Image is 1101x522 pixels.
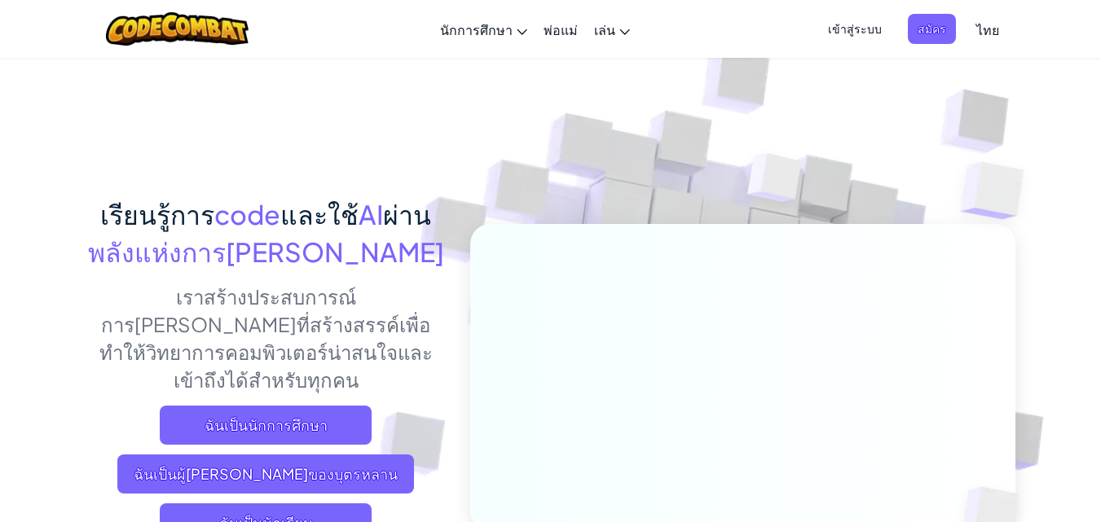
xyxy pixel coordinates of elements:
[968,7,1007,51] a: ไทย
[280,198,359,230] span: และใช้
[100,198,214,230] span: เรียนรู้การ
[535,7,586,51] a: พ่อแม่
[586,7,638,51] a: เล่น
[716,121,834,243] img: Overlap cubes
[214,198,280,230] span: code
[432,7,535,51] a: นักการศึกษา
[928,122,1069,260] img: Overlap cubes
[86,283,446,393] p: เราสร้างประสบการณ์การ[PERSON_NAME]ที่สร้างสรรค์เพื่อทำให้วิทยาการคอมพิวเตอร์น่าสนใจและเข้าถึงได้ส...
[976,21,999,38] span: ไทย
[106,12,249,46] img: CodeCombat logo
[594,21,615,38] span: เล่น
[383,198,431,230] span: ผ่าน
[160,406,372,445] a: ฉันเป็นนักการศึกษา
[440,21,513,38] span: นักการศึกษา
[818,14,892,44] button: เข้าสู่ระบบ
[908,14,956,44] button: สมัคร
[359,198,383,230] span: AI
[117,454,414,493] a: ฉันเป็นผู้[PERSON_NAME]ของบุตรหลาน
[88,235,444,268] span: พลังแห่งการ[PERSON_NAME]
